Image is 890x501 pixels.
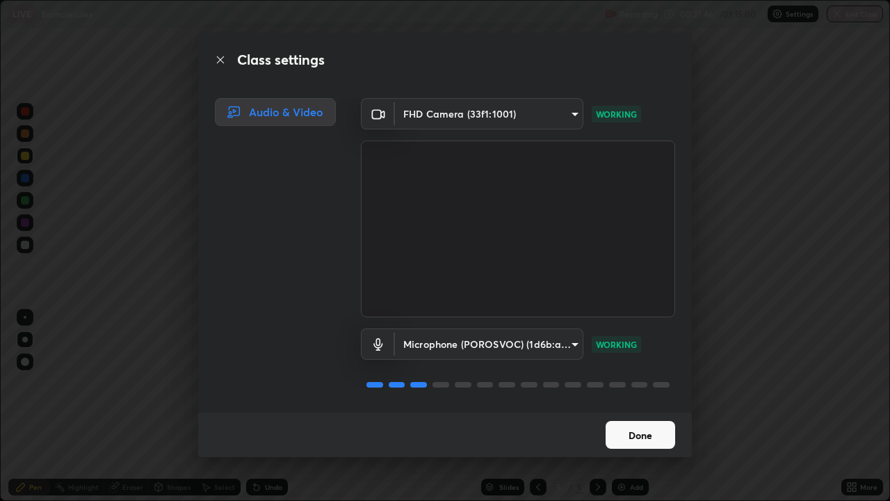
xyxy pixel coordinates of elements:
p: WORKING [596,108,637,120]
div: Audio & Video [215,98,336,126]
p: WORKING [596,338,637,351]
div: FHD Camera (33f1:1001) [395,98,583,129]
h2: Class settings [237,49,325,70]
div: FHD Camera (33f1:1001) [395,328,583,360]
button: Done [606,421,675,449]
